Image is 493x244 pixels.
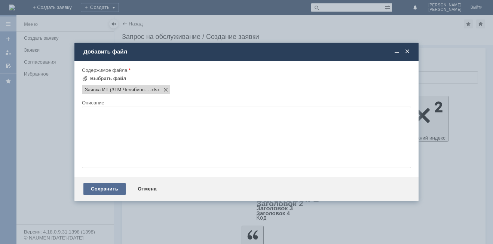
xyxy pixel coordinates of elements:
[3,3,109,21] div: Добрый день! Прошу предоставить доступы для нового сотрудника. Заявка во вложении.
[90,76,126,82] div: Выбрать файл
[393,48,401,55] span: Свернуть (Ctrl + M)
[404,48,411,55] span: Закрыть
[83,48,411,55] div: Добавить файл
[150,87,160,93] span: Заявка ИТ (ЗТМ Челябинск Бунькова).xlsx
[82,68,410,73] div: Содержимое файла
[82,100,410,105] div: Описание
[85,87,150,93] span: Заявка ИТ (ЗТМ Челябинск Бунькова).xlsx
